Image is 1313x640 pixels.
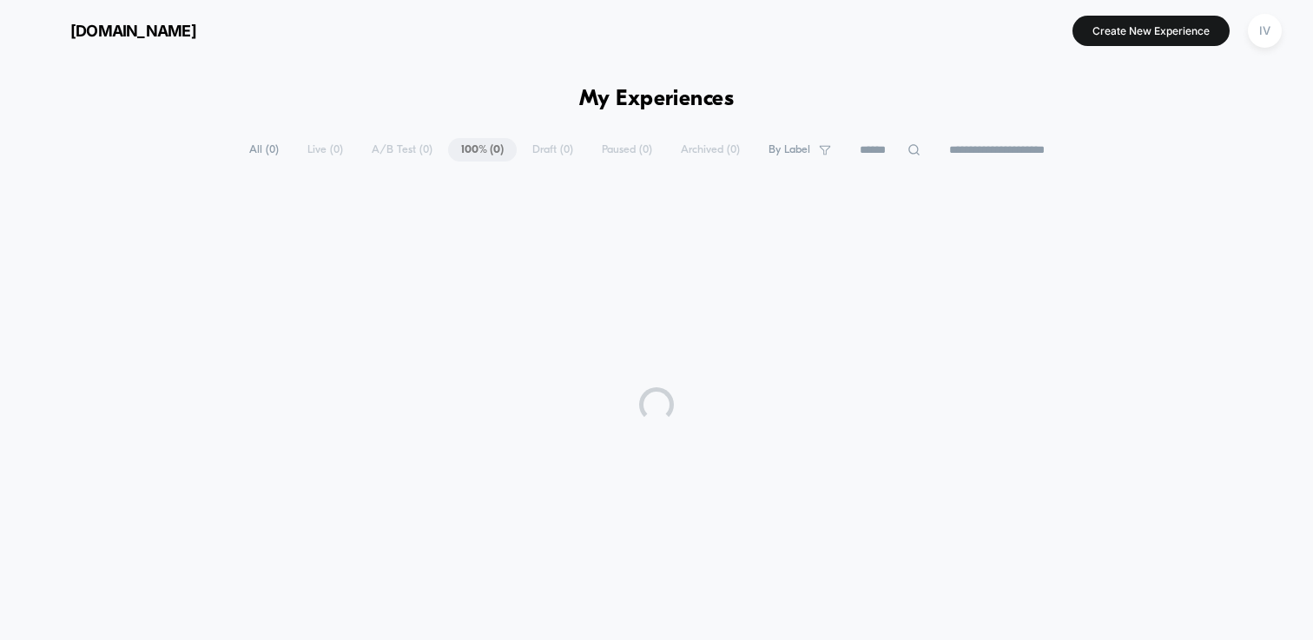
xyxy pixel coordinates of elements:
[26,16,201,44] button: [DOMAIN_NAME]
[579,87,735,112] h1: My Experiences
[1248,14,1282,48] div: IV
[1243,13,1287,49] button: IV
[70,22,196,40] span: [DOMAIN_NAME]
[769,143,810,156] span: By Label
[236,138,292,162] span: All ( 0 )
[1072,16,1230,46] button: Create New Experience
